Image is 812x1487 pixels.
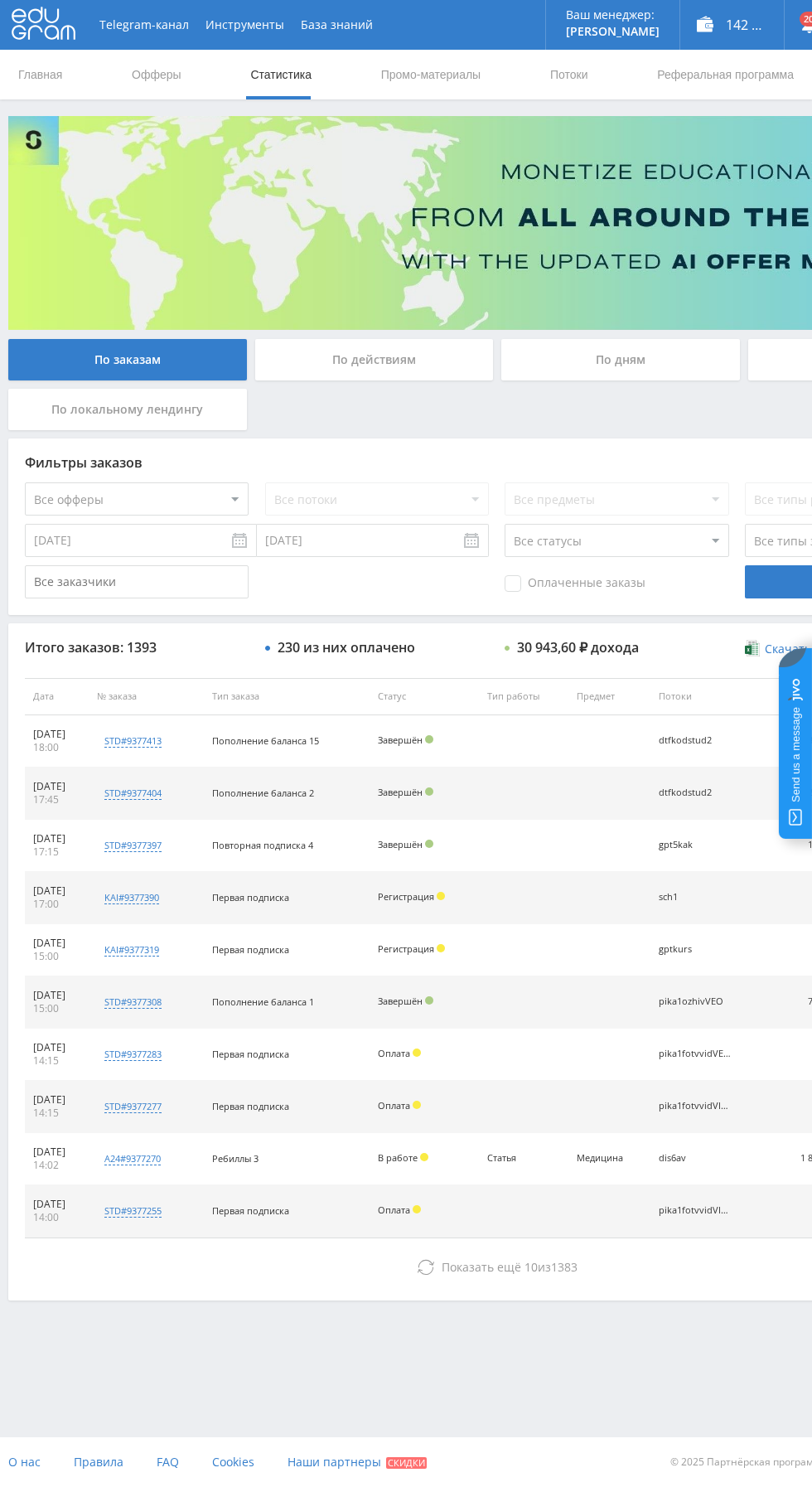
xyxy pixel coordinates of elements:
div: Медицина [577,1153,642,1164]
div: gptkurs [659,944,733,955]
div: 14:00 [33,1211,80,1224]
div: kai#9377319 [104,943,159,957]
span: Завершён [378,838,423,850]
div: dtfkodstud2 [659,735,733,746]
span: В работе [378,1151,418,1164]
th: Предмет [568,678,650,715]
div: 17:15 [33,845,80,859]
a: Промо-материалы [379,50,482,99]
div: std#9377255 [104,1204,162,1218]
span: Первая подписка [212,891,289,903]
a: О нас [8,1437,41,1487]
span: Оплата [378,1204,410,1216]
div: 15:00 [33,1002,80,1015]
img: xlsx [745,640,759,656]
th: № заказа [89,678,204,715]
div: [DATE] [33,780,80,793]
div: kai#9377390 [104,891,159,904]
span: Первая подписка [212,1204,289,1217]
div: 18:00 [33,741,80,754]
div: 15:00 [33,950,80,963]
a: Главная [17,50,64,99]
div: [DATE] [33,937,80,950]
a: Потоки [549,50,590,99]
div: [DATE] [33,1093,80,1107]
span: Оплата [378,1099,410,1112]
div: [DATE] [33,728,80,741]
span: Ребиллы 3 [212,1152,259,1165]
div: sch1 [659,892,733,903]
span: Холд [413,1205,421,1213]
th: Статус [370,678,478,715]
a: Cookies [212,1437,254,1487]
a: Статистика [249,50,313,99]
div: dis6av [659,1153,733,1164]
span: Оплаченные заказы [505,575,645,592]
div: По локальному лендингу [8,389,247,430]
span: Холд [437,892,445,900]
a: Правила [74,1437,123,1487]
span: Завершён [378,995,423,1007]
span: Холд [413,1101,421,1109]
span: Подтвержден [425,996,433,1005]
span: 1383 [551,1259,578,1275]
span: Показать ещё [442,1259,521,1275]
th: Потоки [650,678,769,715]
div: std#9377413 [104,734,162,748]
div: pika1ozhivVEO [659,996,733,1007]
th: Тип заказа [204,678,370,715]
span: Первая подписка [212,943,289,956]
span: Оплата [378,1047,410,1059]
input: Все заказчики [25,565,249,598]
a: Реферальная программа [655,50,795,99]
a: FAQ [157,1437,179,1487]
div: По действиям [255,339,494,380]
div: [DATE] [33,1146,80,1159]
span: Первая подписка [212,1100,289,1112]
div: [DATE] [33,832,80,845]
span: Подтвержден [425,735,433,743]
span: Пополнение баланса 1 [212,995,314,1008]
div: 230 из них оплачено [278,640,415,655]
th: Тип работы [479,678,568,715]
span: Cookies [212,1454,254,1470]
span: Пополнение баланса 2 [212,787,314,799]
div: По заказам [8,339,247,380]
span: Подтвержден [425,787,433,796]
p: [PERSON_NAME] [566,25,660,38]
div: dtfkodstud2 [659,787,733,798]
div: 17:00 [33,898,80,911]
span: Наши партнеры [288,1454,381,1470]
span: Пополнение баланса 15 [212,734,319,747]
a: Офферы [130,50,183,99]
span: Завершён [378,786,423,798]
div: pika1fotvvidVEO3 [659,1049,733,1059]
div: [DATE] [33,1198,80,1211]
p: Ваш менеджер: [566,8,660,22]
div: [DATE] [33,989,80,1002]
div: Статья [487,1153,560,1164]
div: 14:02 [33,1159,80,1172]
span: Повторная подписка 4 [212,839,313,851]
a: Наши партнеры Скидки [288,1437,427,1487]
th: Дата [25,678,89,715]
span: Холд [420,1153,428,1161]
div: std#9377308 [104,995,162,1009]
span: Правила [74,1454,123,1470]
div: std#9377283 [104,1048,162,1061]
div: pika1fotvvidVIDGEN [659,1205,733,1216]
div: 30 943,60 ₽ дохода [517,640,639,655]
span: Завершён [378,734,423,746]
div: std#9377397 [104,839,162,852]
div: 17:45 [33,793,80,806]
div: 14:15 [33,1107,80,1120]
span: из [442,1259,578,1275]
span: FAQ [157,1454,179,1470]
div: [DATE] [33,884,80,898]
div: gpt5kak [659,840,733,850]
span: 10 [524,1259,538,1275]
span: Подтвержден [425,840,433,848]
div: Итого заказов: 1393 [25,640,249,655]
span: О нас [8,1454,41,1470]
span: Первая подписка [212,1048,289,1060]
